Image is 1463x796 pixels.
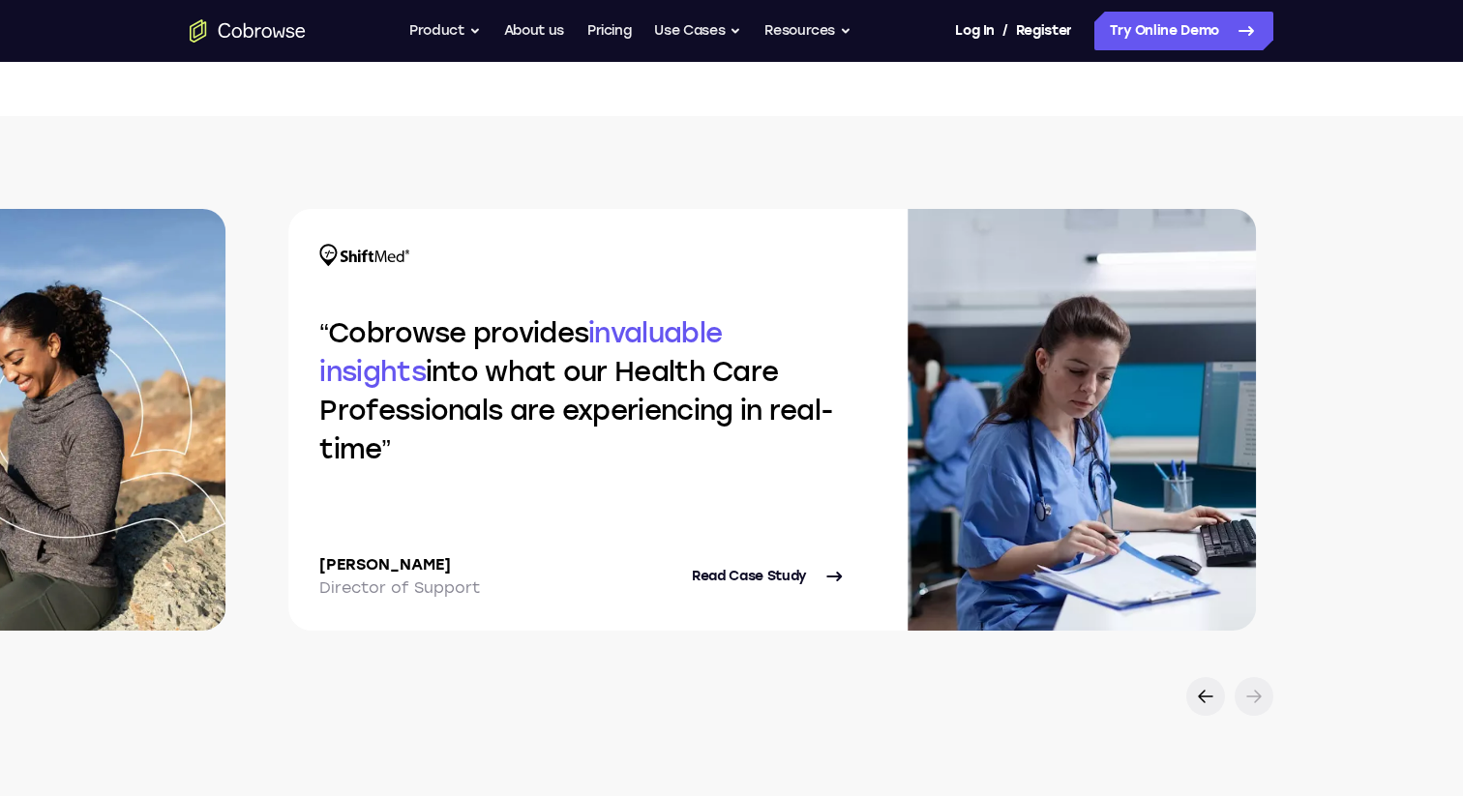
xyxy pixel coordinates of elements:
[587,12,632,50] a: Pricing
[319,553,480,576] p: [PERSON_NAME]
[908,209,1256,631] img: Case study
[1002,19,1008,43] span: /
[319,244,409,267] img: Shiftmed logo
[409,12,481,50] button: Product
[319,576,480,600] p: Director of Support
[190,19,306,43] a: Go to the home page
[504,12,564,50] a: About us
[764,12,851,50] button: Resources
[692,553,846,600] a: Read Case Study
[1016,12,1072,50] a: Register
[654,12,741,50] button: Use Cases
[319,316,833,465] q: Cobrowse provides into what our Health Care Professionals are experiencing in real-time
[955,12,994,50] a: Log In
[1094,12,1273,50] a: Try Online Demo
[319,316,722,388] span: invaluable insights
